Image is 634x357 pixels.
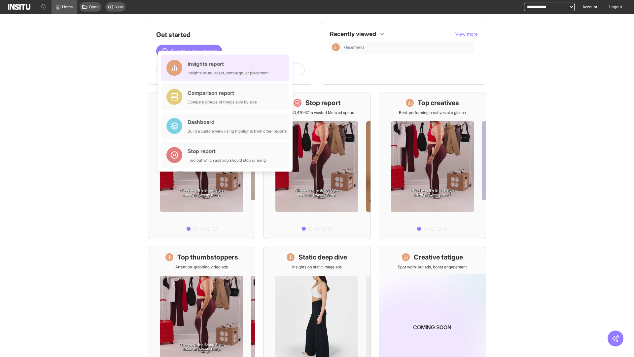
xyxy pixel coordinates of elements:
[399,110,466,115] p: Best-performing creatives at a glance
[156,30,305,39] h1: Get started
[89,4,99,10] span: Open
[148,93,255,239] a: What's live nowSee all active ads instantly
[188,129,287,134] div: Build a custom view using highlights from other reports
[175,264,228,270] p: Attention-grabbing video ads
[455,31,478,37] button: View more
[332,43,340,51] div: Insights
[62,4,73,10] span: Home
[263,93,370,239] a: Stop reportSave £30,479.67 in wasted Meta ad spend
[292,264,342,270] p: Insights on static image ads
[279,110,354,115] p: Save £30,479.67 in wasted Meta ad spend
[8,4,30,10] img: Logo
[344,45,365,50] span: Placements
[188,158,266,163] div: Find out which ads you should stop running
[188,147,266,155] div: Stop report
[379,93,486,239] a: Top creativesBest-performing creatives at a glance
[299,253,347,262] h1: Static deep dive
[305,98,340,107] h1: Stop report
[344,45,473,50] span: Placements
[177,253,238,262] h1: Top thumbstoppers
[115,4,123,10] span: New
[171,47,217,55] span: Create a new report
[188,118,287,126] div: Dashboard
[188,89,257,97] div: Comparison report
[188,60,269,68] div: Insights report
[188,70,269,76] div: Insights by ad, adset, campaign, or placement
[418,98,459,107] h1: Top creatives
[188,99,257,105] div: Compare groups of things side by side
[156,45,222,58] button: Create a new report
